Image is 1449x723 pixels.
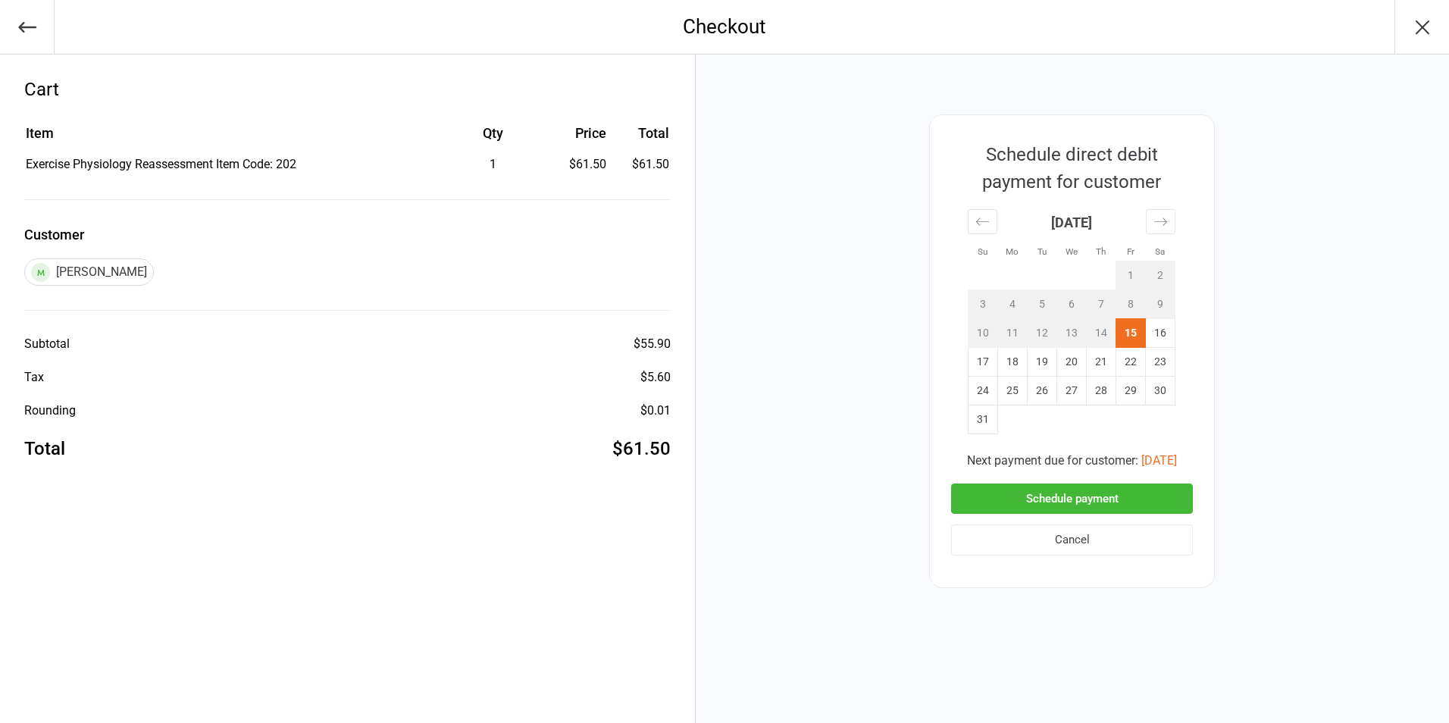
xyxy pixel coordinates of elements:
td: $61.50 [612,155,669,174]
small: Tu [1037,246,1047,257]
td: Not available. Wednesday, August 6, 2025 [1057,290,1087,318]
td: Not available. Thursday, August 14, 2025 [1087,318,1116,347]
div: $55.90 [634,335,671,353]
div: Calendar [951,196,1192,452]
td: Sunday, August 17, 2025 [969,347,998,376]
div: 1 [441,155,546,174]
div: Move forward to switch to the next month. [1146,209,1175,234]
div: $61.50 [612,435,671,462]
td: Not available. Sunday, August 3, 2025 [969,290,998,318]
button: Schedule payment [951,484,1193,515]
small: Mo [1006,246,1019,257]
td: Friday, August 29, 2025 [1116,376,1146,405]
td: Tuesday, August 19, 2025 [1028,347,1057,376]
td: Wednesday, August 20, 2025 [1057,347,1087,376]
td: Not available. Wednesday, August 13, 2025 [1057,318,1087,347]
small: Sa [1155,246,1165,257]
div: Cart [24,76,671,103]
td: Not available. Friday, August 8, 2025 [1116,290,1146,318]
td: Tuesday, August 26, 2025 [1028,376,1057,405]
small: Su [978,246,987,257]
div: Tax [24,368,44,387]
div: Total [24,435,65,462]
td: Not available. Friday, August 1, 2025 [1116,261,1146,290]
td: Thursday, August 21, 2025 [1087,347,1116,376]
div: [PERSON_NAME] [24,258,154,286]
div: Move backward to switch to the previous month. [968,209,997,234]
td: Not available. Tuesday, August 12, 2025 [1028,318,1057,347]
div: Price [547,123,606,143]
td: Saturday, August 30, 2025 [1146,376,1175,405]
td: Friday, August 22, 2025 [1116,347,1146,376]
div: $0.01 [640,402,671,420]
td: Not available. Sunday, August 10, 2025 [969,318,998,347]
td: Saturday, August 23, 2025 [1146,347,1175,376]
div: $5.60 [640,368,671,387]
small: We [1066,246,1078,257]
button: [DATE] [1141,452,1177,470]
td: Not available. Thursday, August 7, 2025 [1087,290,1116,318]
span: Exercise Physiology Reassessment Item Code: 202 [26,157,296,171]
td: Not available. Tuesday, August 5, 2025 [1028,290,1057,318]
td: Not available. Monday, August 11, 2025 [998,318,1028,347]
div: Next payment due for customer: [951,452,1193,470]
button: Cancel [951,524,1193,556]
td: Sunday, August 31, 2025 [969,405,998,433]
div: Subtotal [24,335,70,353]
td: Not available. Saturday, August 9, 2025 [1146,290,1175,318]
strong: [DATE] [1051,214,1092,230]
small: Fr [1127,246,1134,257]
th: Total [612,123,669,154]
td: Monday, August 25, 2025 [998,376,1028,405]
th: Qty [441,123,546,154]
td: Not available. Monday, August 4, 2025 [998,290,1028,318]
td: Selected. Friday, August 15, 2025 [1116,318,1146,347]
div: Rounding [24,402,76,420]
div: $61.50 [547,155,606,174]
div: Schedule direct debit payment for customer [951,141,1192,196]
td: Not available. Saturday, August 2, 2025 [1146,261,1175,290]
label: Customer [24,224,671,245]
td: Monday, August 18, 2025 [998,347,1028,376]
small: Th [1096,246,1106,257]
td: Sunday, August 24, 2025 [969,376,998,405]
td: Thursday, August 28, 2025 [1087,376,1116,405]
td: Wednesday, August 27, 2025 [1057,376,1087,405]
td: Saturday, August 16, 2025 [1146,318,1175,347]
th: Item [26,123,440,154]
